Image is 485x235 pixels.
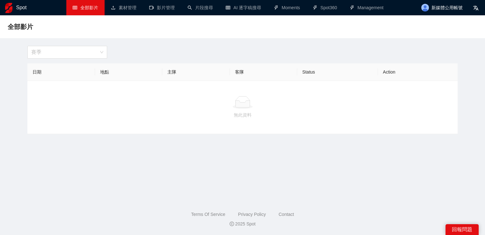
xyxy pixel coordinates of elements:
[80,5,98,10] span: 全部影片
[297,63,378,81] th: Status
[313,5,337,10] a: thunderboltSpot360
[238,212,266,217] a: Privacy Policy
[95,63,162,81] th: 地點
[230,222,234,226] span: copyright
[5,220,480,227] div: 2025 Spot
[274,5,300,10] a: thunderboltMoments
[33,111,452,118] div: 無此資料
[27,63,95,81] th: 日期
[187,5,213,10] a: search片段搜尋
[8,22,33,32] span: 全部影片
[378,63,458,81] th: Action
[279,212,294,217] a: Contact
[149,5,175,10] a: video-camera影片管理
[73,5,77,10] span: table
[191,212,225,217] a: Terms Of Service
[5,3,12,13] img: logo
[162,63,230,81] th: 主隊
[226,5,261,10] a: tableAI 逐字稿搜尋
[445,224,479,235] div: 回報問題
[350,5,384,10] a: thunderboltManagement
[230,63,297,81] th: 客隊
[111,5,136,10] a: upload素材管理
[421,4,429,11] img: avatar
